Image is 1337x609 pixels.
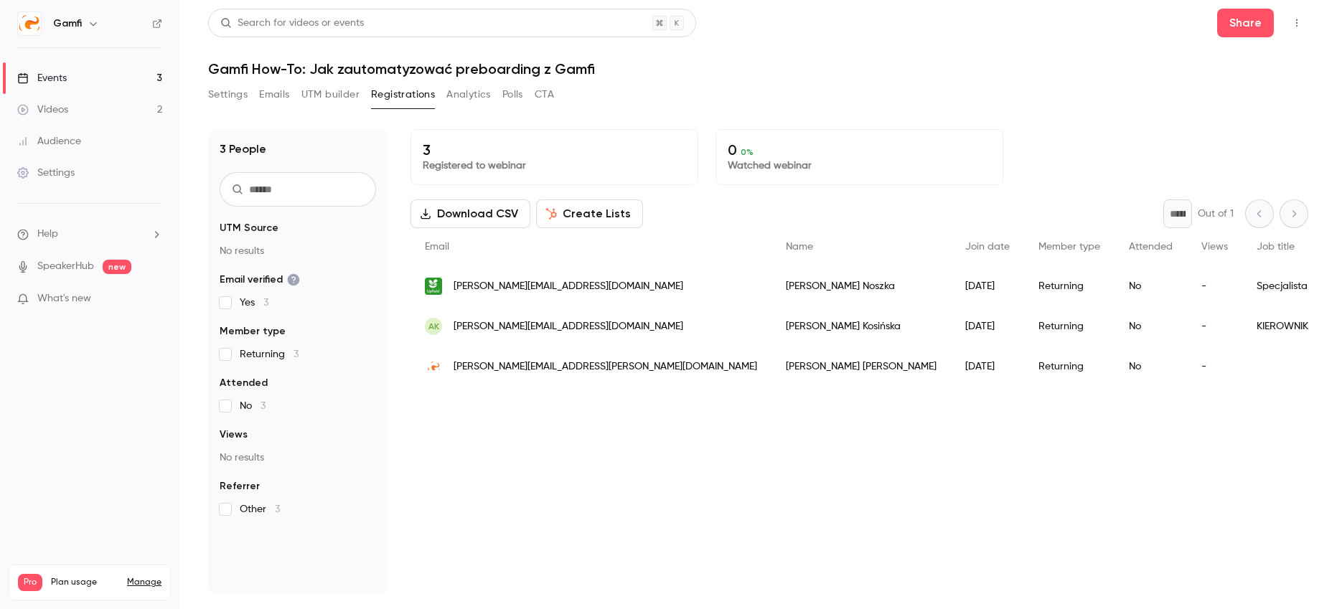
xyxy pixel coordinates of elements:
div: Events [17,71,67,85]
a: SpeakerHub [37,259,94,274]
span: Attended [1129,242,1173,252]
div: Returning [1024,306,1115,346]
div: [DATE] [951,266,1024,306]
button: CTA [535,83,554,106]
p: 0 [728,141,991,159]
h6: Gamfi [53,16,82,31]
p: Registered to webinar [423,159,686,173]
span: Attended [220,376,268,390]
div: [DATE] [951,306,1024,346]
span: UTM Source [220,221,278,235]
button: Polls [502,83,523,106]
span: Referrer [220,479,260,494]
span: [PERSON_NAME][EMAIL_ADDRESS][DOMAIN_NAME] [454,279,683,294]
span: AK [428,320,439,333]
span: 3 [294,349,299,359]
img: Gamfi [18,12,41,35]
div: [DATE] [951,346,1024,387]
button: Settings [208,83,248,106]
p: No results [220,450,376,465]
span: Job title [1257,242,1295,252]
span: Help [37,227,58,242]
span: 3 [275,504,280,514]
div: Audience [17,134,81,148]
p: Watched webinar [728,159,991,173]
img: florafg.com [425,278,442,295]
span: Email [425,242,449,252]
div: Settings [17,166,75,180]
span: Email verified [220,273,300,287]
div: Videos [17,103,68,117]
div: - [1187,346,1242,387]
li: help-dropdown-opener [17,227,162,242]
button: Download CSV [411,199,530,228]
div: No [1115,346,1187,387]
span: [PERSON_NAME][EMAIL_ADDRESS][DOMAIN_NAME] [454,319,683,334]
span: Join date [965,242,1010,252]
div: - [1187,306,1242,346]
span: Member type [1038,242,1100,252]
button: Analytics [446,83,491,106]
span: new [103,260,131,274]
span: Returning [240,347,299,362]
div: Returning [1024,346,1115,387]
span: [PERSON_NAME][EMAIL_ADDRESS][PERSON_NAME][DOMAIN_NAME] [454,359,757,374]
span: Name [786,242,813,252]
p: 3 [423,141,686,159]
button: Share [1217,9,1274,37]
button: Create Lists [536,199,643,228]
p: No results [220,244,376,258]
div: Search for videos or events [220,16,364,31]
p: Out of 1 [1198,207,1234,221]
div: No [1115,306,1187,346]
section: facet-groups [220,221,376,516]
h1: 3 People [220,141,266,158]
div: [PERSON_NAME] Kosińska [771,306,951,346]
button: UTM builder [301,83,360,106]
div: Returning [1024,266,1115,306]
div: [PERSON_NAME] Noszka [771,266,951,306]
button: Registrations [371,83,435,106]
span: What's new [37,291,91,306]
span: Member type [220,324,286,339]
span: Views [1201,242,1228,252]
a: Manage [127,577,161,588]
img: gamfi.com [425,358,442,375]
span: Views [220,428,248,442]
span: Yes [240,296,268,310]
span: Plan usage [51,577,118,588]
span: Pro [18,574,42,591]
h1: Gamfi How-To: Jak zautomatyzować preboarding z Gamfi [208,60,1308,77]
span: 3 [261,401,266,411]
iframe: Noticeable Trigger [145,293,162,306]
div: [PERSON_NAME] [PERSON_NAME] [771,346,951,387]
span: 3 [263,298,268,308]
span: 0 % [741,147,754,157]
span: Other [240,502,280,516]
span: No [240,399,266,413]
div: - [1187,266,1242,306]
button: Emails [259,83,289,106]
div: No [1115,266,1187,306]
